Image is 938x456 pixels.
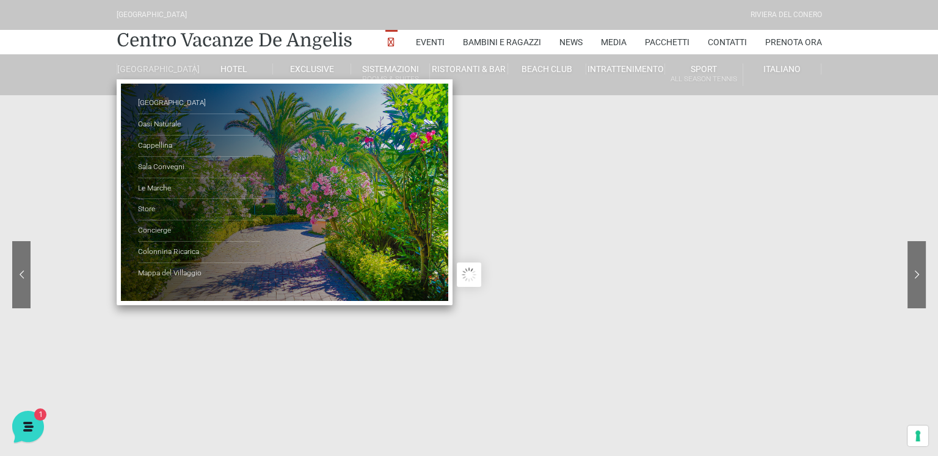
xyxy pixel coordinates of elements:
a: [DEMOGRAPHIC_DATA] tutto [109,98,225,107]
button: Le tue preferenze relative al consenso per le tecnologie di tracciamento [907,425,928,446]
span: Inizia una conversazione [79,161,180,171]
span: Le tue conversazioni [20,98,104,107]
button: 1Messaggi [85,344,160,372]
iframe: Customerly Messenger Launcher [10,408,46,445]
a: [GEOGRAPHIC_DATA] [117,63,195,74]
a: Hotel [195,63,273,74]
h2: Ciao da De Angelis Resort 👋 [10,10,205,49]
button: Home [10,344,85,372]
span: 1 [122,342,131,351]
small: Rooms & Suites [351,73,429,85]
a: [GEOGRAPHIC_DATA] [138,93,260,114]
a: Beach Club [508,63,586,74]
a: Centro Vacanze De Angelis [117,28,352,52]
div: [GEOGRAPHIC_DATA] [117,9,187,21]
a: SportAll Season Tennis [665,63,743,86]
a: Colonnina Ricarica [138,242,260,263]
div: Riviera Del Conero [751,9,822,21]
a: Prenota Ora [765,30,822,54]
input: Cerca un articolo... [27,229,200,241]
a: Ristoranti & Bar [430,63,508,74]
a: Eventi [416,30,445,54]
a: Exclusive [273,63,351,74]
p: Ciao! Benvenuto al [GEOGRAPHIC_DATA]! Come posso aiutarti! [51,132,194,144]
button: Aiuto [159,344,234,372]
a: Sala Convegni [138,157,260,178]
img: light [20,118,44,143]
p: La nostra missione è rendere la tua esperienza straordinaria! [10,54,205,78]
a: SistemazioniRooms & Suites [351,63,429,86]
a: Pacchetti [645,30,689,54]
a: Bambini e Ragazzi [463,30,541,54]
small: All Season Tennis [665,73,743,85]
span: [PERSON_NAME] [51,117,194,129]
span: Trova una risposta [20,203,95,212]
a: [PERSON_NAME]Ciao! Benvenuto al [GEOGRAPHIC_DATA]! Come posso aiutarti![DATE]1 [15,112,230,149]
a: Contatti [708,30,747,54]
button: Inizia una conversazione [20,154,225,178]
a: Oasi Naturale [138,114,260,136]
p: Aiuto [188,361,206,372]
a: Mappa del Villaggio [138,263,260,284]
span: Italiano [763,64,801,74]
a: News [559,30,583,54]
a: Store [138,199,260,220]
a: Apri Centro Assistenza [130,203,225,212]
a: Concierge [138,220,260,242]
p: Home [37,361,57,372]
p: [DATE] [201,117,225,128]
a: Cappellina [138,136,260,157]
a: Intrattenimento [586,63,664,74]
p: Messaggi [106,361,139,372]
a: Le Marche [138,178,260,200]
span: 1 [213,132,225,144]
a: Media [601,30,627,54]
a: Italiano [743,63,821,74]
